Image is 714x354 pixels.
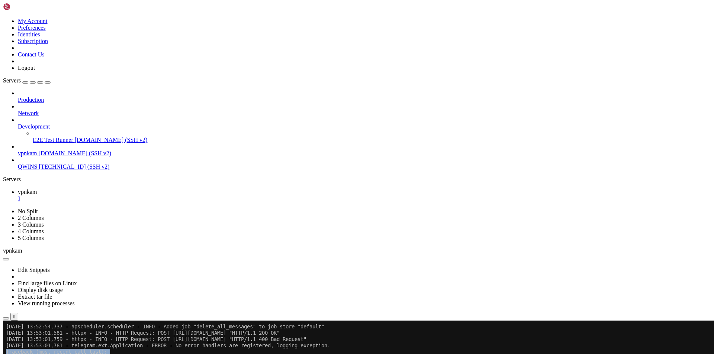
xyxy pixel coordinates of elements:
[3,16,617,22] x-row: [DATE] 13:53:01,759 - httpx - INFO - HTTP Request: POST [URL][DOMAIN_NAME] "HTTP/1.1 400 Bad Requ...
[18,110,39,116] span: Network
[3,3,46,10] img: Shellngn
[3,85,617,91] x-row: File "/usr/local/lib/python3.10/site-packages/telegram/ext/_extbot.py", line 935, in answer_callb...
[3,186,617,192] x-row: [DATE] 13:53:21,703 - httpx - INFO - HTTP Request: POST [URL][DOMAIN_NAME] "HTTP/1.1 200 OK"
[3,237,617,243] x-row: [DATE] 13:54:38,887 - httpx - INFO - HTTP Request: POST [URL][DOMAIN_NAME] "HTTP/1.1 200 OK"
[3,176,711,183] div: Servers
[3,199,617,205] x-row: [DATE] 13:53:41,817 - httpx - INFO - HTTP Request: POST [URL][DOMAIN_NAME] "HTTP/1.1 200 OK"
[3,192,617,199] x-row: [DATE] 13:53:31,754 - httpx - INFO - HTTP Request: POST [URL][DOMAIN_NAME] "HTTP/1.1 200 OK"
[18,117,711,143] li: Development
[3,218,617,224] x-row: [DATE] 13:54:11,973 - httpx - INFO - HTTP Request: POST [URL][DOMAIN_NAME] "HTTP/1.1 200 OK"
[3,79,617,85] x-row: return await self.get_bot().answer_callback_query(
[3,41,617,47] x-row: await coroutine
[3,136,617,142] x-row: File "/usr/local/lib/python3.10/site-packages/telegram/_bot.py", line 652, in _do_post
[18,267,50,273] a: Edit Snippets
[3,281,617,287] x-row: [DATE] 13:55:49,249 - httpx - INFO - HTTP Request: POST [URL][DOMAIN_NAME] "HTTP/1.1 200 OK"
[3,205,617,211] x-row: [DATE] 13:53:51,867 - httpx - INFO - HTTP Request: POST [URL][DOMAIN_NAME] "HTTP/1.1 200 OK"
[18,143,711,157] li: vpnkam [DOMAIN_NAME] (SSH v2)
[3,123,617,129] x-row: File "/usr/local/lib/python3.10/site-packages/telegram/ext/_extbot.py", line 355, in _do_post
[33,137,73,143] span: E2E Test Runner
[3,129,617,136] x-row: return await super()._do_post(
[18,163,37,170] span: QWINS
[3,47,617,53] x-row: File "/usr/local/lib/python3.10/site-packages/telegram/ext/_handlers/basehandler.py", line 158, i...
[3,211,617,218] x-row: [DATE] 13:54:01,917 - httpx - INFO - HTTP Request: POST [URL][DOMAIN_NAME] "HTTP/1.1 200 OK"
[3,268,617,275] x-row: [DATE] 13:55:29,150 - httpx - INFO - HTTP Request: POST [URL][DOMAIN_NAME] "HTTP/1.1 200 OK"
[18,150,37,156] span: vpnkam
[3,287,617,293] x-row: [DATE] 13:55:59,304 - httpx - INFO - HTTP Request: POST [URL][DOMAIN_NAME] "HTTP/1.1 200 OK"
[3,53,617,60] x-row: return await self.callback(update, context)
[18,90,711,103] li: Production
[3,142,617,148] x-row: result = await [DOMAIN_NAME](
[18,65,35,71] a: Logout
[3,275,617,281] x-row: [DATE] 13:55:39,200 - httpx - INFO - HTTP Request: POST [URL][DOMAIN_NAME] "HTTP/1.1 200 OK"
[3,300,6,306] div: (0, 47)
[39,163,109,170] span: [TECHNICAL_ID] (SSH v2)
[18,97,711,103] a: Production
[18,123,711,130] a: Development
[18,189,711,202] a: vpnkam
[18,235,44,241] a: 5 Columns
[33,130,711,143] li: E2E Test Runner [DOMAIN_NAME] (SSH v2)
[3,9,617,16] x-row: [DATE] 13:53:01,581 - httpx - INFO - HTTP Request: POST [URL][DOMAIN_NAME] "HTTP/1.1 200 OK"
[18,31,40,38] a: Identities
[3,243,617,249] x-row: [DATE] 13:54:48,937 - httpx - INFO - HTTP Request: POST [URL][DOMAIN_NAME] "HTTP/1.1 200 OK"
[18,280,77,286] a: Find large files on Linux
[3,35,617,41] x-row: File "/usr/local/lib/python3.10/site-packages/telegram/ext/_application.py", line 1335, in proces...
[18,215,44,221] a: 2 Columns
[3,91,617,98] x-row: return await super().answer_callback_query(
[18,189,37,195] span: vpnkam
[3,60,617,66] x-row: File "/vpnkamchatka/bot/VPN_bot.py", line 931, in handle_download_app
[3,230,617,237] x-row: [DATE] 13:54:28,829 - httpx - INFO - HTTP Request: POST [URL][DOMAIN_NAME] "HTTP/1.1 200 OK"
[3,262,617,268] x-row: [DATE] 13:55:19,099 - httpx - INFO - HTTP Request: POST [URL][DOMAIN_NAME] "HTTP/1.1 200 OK"
[3,72,617,79] x-row: File "/usr/local/lib/python3.10/site-packages/telegram/_callbackquery.py", line 189, in answer
[3,249,617,256] x-row: [DATE] 13:54:58,992 - httpx - INFO - HTTP Request: POST [URL][DOMAIN_NAME] "HTTP/1.1 200 OK"
[3,180,617,186] x-row: [DATE] 13:53:11,637 - httpx - INFO - HTTP Request: POST [URL][DOMAIN_NAME] "HTTP/1.1 200 OK"
[3,293,617,300] x-row: [DATE] 13:56:09,356 - httpx - INFO - HTTP Request: POST [URL][DOMAIN_NAME] "HTTP/1.1 200 OK"
[3,256,617,262] x-row: [DATE] 13:55:09,043 - httpx - INFO - HTTP Request: POST [URL][DOMAIN_NAME] "HTTP/1.1 200 OK"
[3,77,51,84] a: Servers
[3,110,617,117] x-row: File "/usr/local/lib/python3.10/site-packages/telegram/_bot.py", line 623, in _post
[13,314,15,319] div: 
[10,313,18,321] button: 
[18,157,711,170] li: QWINS [TECHNICAL_ID] (SSH v2)
[18,195,711,202] a: 
[3,22,617,28] x-row: [DATE] 13:53:01,761 - telegram.ext.Application - ERROR - No error handlers are registered, loggin...
[3,247,22,254] span: vpnkam
[3,28,617,35] x-row: Traceback (most recent call last):
[3,148,617,155] x-row: File "/usr/local/lib/python3.10/site-packages/telegram/request/_baserequest.py", line 201, in post
[3,224,617,230] x-row: [DATE] 13:54:18,776 - httpx - INFO - HTTP Request: POST [URL][DOMAIN_NAME] "HTTP/1.1 200 OK"
[3,173,617,180] x-row: telegram.error.BadRequest: Url_invalid
[18,221,44,228] a: 3 Columns
[18,51,45,58] a: Contact Us
[18,150,711,157] a: vpnkam [DOMAIN_NAME] (SSH v2)
[18,228,44,234] a: 4 Columns
[3,77,21,84] span: Servers
[33,137,711,143] a: E2E Test Runner [DOMAIN_NAME] (SSH v2)
[18,293,52,300] a: Extract tar file
[18,25,46,31] a: Preferences
[39,150,112,156] span: [DOMAIN_NAME] (SSH v2)
[18,110,711,117] a: Network
[18,287,63,293] a: Display disk usage
[3,3,617,9] x-row: [DATE] 13:52:54,737 - apscheduler.scheduler - INFO - Added job "delete_all_messages" to job store...
[3,155,617,161] x-row: result = await self._request_wrapper(
[3,161,617,167] x-row: File "/usr/local/lib/python3.10/site-packages/telegram/request/_baserequest.py", line 382, in _re...
[18,163,711,170] a: QWINS [TECHNICAL_ID] (SSH v2)
[18,300,75,306] a: View running processes
[3,117,617,123] x-row: return await self._do_post(
[75,137,148,143] span: [DOMAIN_NAME] (SSH v2)
[18,123,50,130] span: Development
[3,98,617,104] x-row: File "/usr/local/lib/python3.10/site-packages/telegram/_bot.py", line 3944, in answer_callback_query
[18,103,711,117] li: Network
[18,38,48,44] a: Subscription
[3,66,617,72] x-row: await query.answer(url=url)
[3,104,617,110] x-row: return await self._post(
[18,97,44,103] span: Production
[18,18,48,24] a: My Account
[3,167,617,173] x-row: raise BadRequest(message)
[18,208,38,214] a: No Split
